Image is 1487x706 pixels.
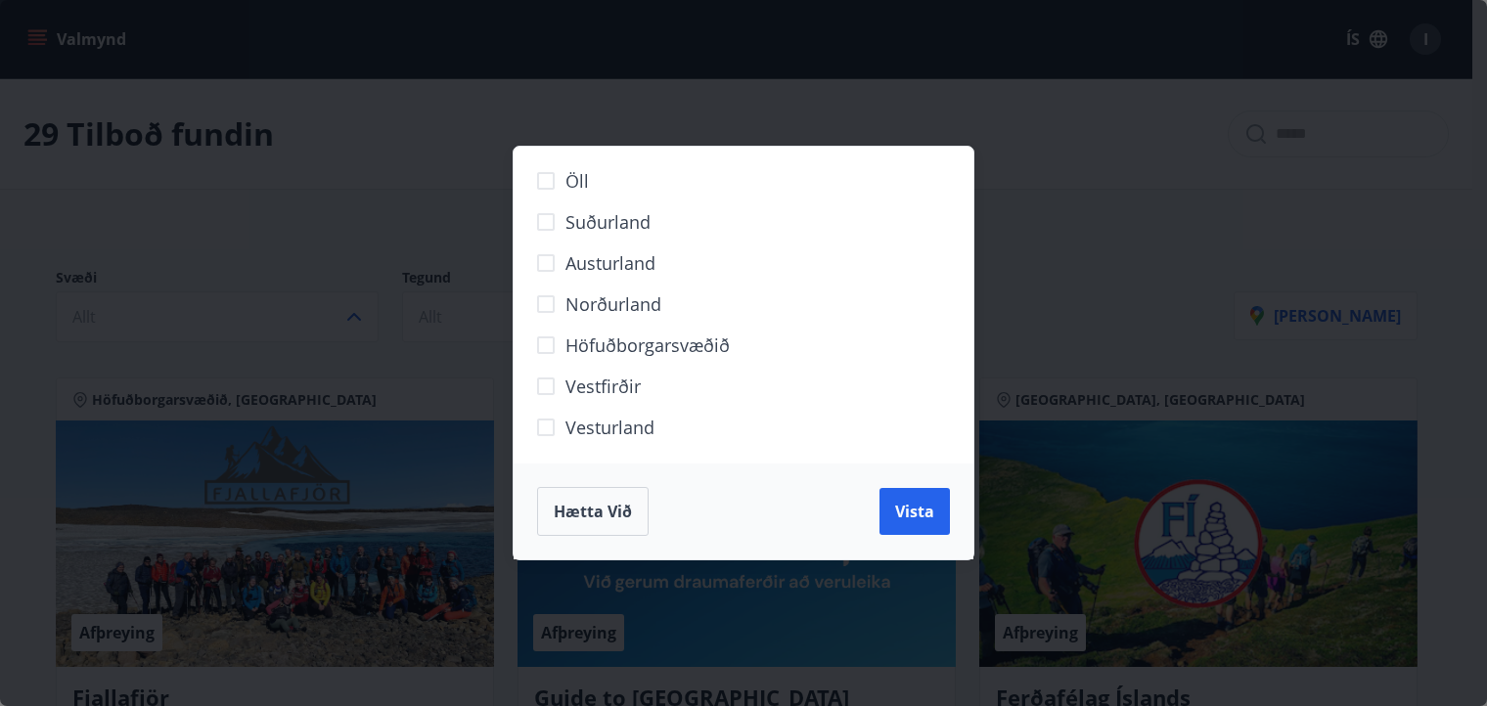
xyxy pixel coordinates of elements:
[879,488,950,535] button: Vista
[565,291,661,317] span: Norðurland
[565,250,655,276] span: Austurland
[895,501,934,522] span: Vista
[537,487,649,536] button: Hætta við
[565,374,641,399] span: Vestfirðir
[565,415,654,440] span: Vesturland
[565,332,730,358] span: Höfuðborgarsvæðið
[565,209,651,235] span: Suðurland
[554,501,632,522] span: Hætta við
[565,168,589,194] span: Öll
